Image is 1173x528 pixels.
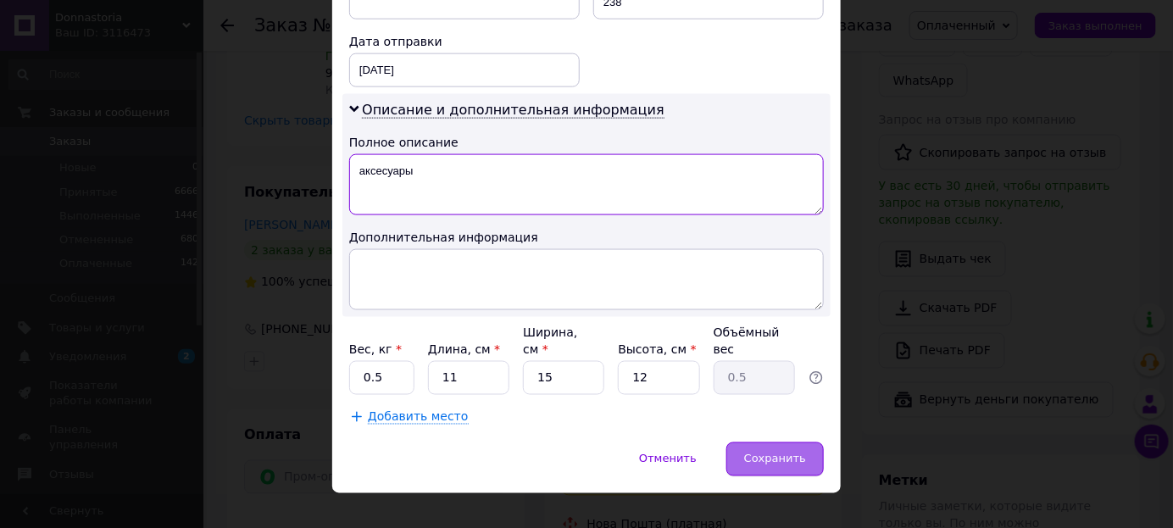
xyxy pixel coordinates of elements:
[639,453,697,465] span: Отменить
[618,342,696,356] label: Высота, см
[714,324,795,358] div: Объёмный вес
[349,134,824,151] div: Полное описание
[428,342,500,356] label: Длина, см
[523,325,577,356] label: Ширина, см
[349,342,402,356] label: Вес, кг
[349,229,824,246] div: Дополнительная информация
[744,453,806,465] span: Сохранить
[349,33,580,50] div: Дата отправки
[349,154,824,215] textarea: аксесуары
[362,102,664,119] span: Описание и дополнительная информация
[368,410,469,425] span: Добавить место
